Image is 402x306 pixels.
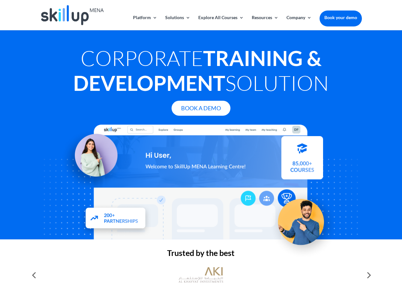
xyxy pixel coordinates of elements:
[40,249,362,260] h2: Trusted by the best
[281,139,323,182] img: Courses library - SkillUp MENA
[41,5,103,25] img: Skillup Mena
[320,11,362,25] a: Book your demo
[79,201,153,236] img: Partners - SkillUp Mena
[296,237,402,306] iframe: Chat Widget
[286,15,312,30] a: Company
[269,186,339,256] img: Upskill your workforce - SkillUp
[252,15,279,30] a: Resources
[60,127,124,191] img: Learning Management Solution - SkillUp
[179,264,223,286] img: al khayyat investments logo
[165,15,190,30] a: Solutions
[133,15,157,30] a: Platform
[198,15,244,30] a: Explore All Courses
[73,46,321,95] strong: Training & Development
[40,46,362,98] h1: Corporate Solution
[172,101,230,116] a: Book A Demo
